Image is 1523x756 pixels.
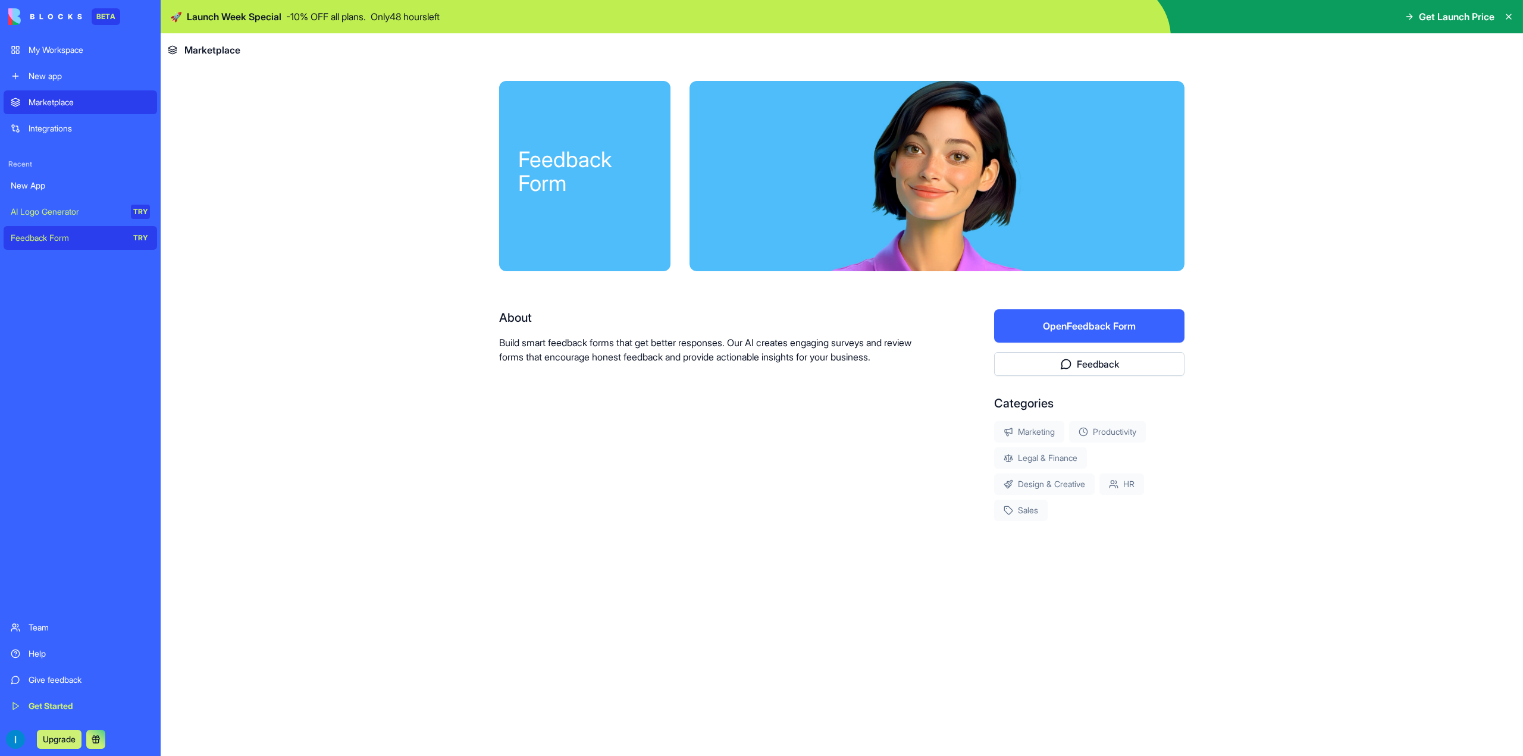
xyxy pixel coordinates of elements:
[371,10,440,24] p: Only 48 hours left
[8,8,82,25] img: logo
[4,38,157,62] a: My Workspace
[29,70,150,82] div: New app
[131,205,150,219] div: TRY
[184,43,240,57] span: Marketplace
[4,694,157,718] a: Get Started
[994,473,1095,495] div: Design & Creative
[994,395,1184,412] div: Categories
[994,309,1184,343] button: OpenFeedback Form
[4,64,157,88] a: New app
[37,733,82,745] a: Upgrade
[6,730,25,749] img: ACg8ocKX1H1ETx1q3Fn9GVN6IWFIMG6pLKxXrbjenzKY4teM1WLJ4Q=s96-c
[8,8,120,25] a: BETA
[29,96,150,108] div: Marketplace
[499,335,918,364] p: Build smart feedback forms that get better responses. Our AI creates engaging surveys and review ...
[29,123,150,134] div: Integrations
[499,309,918,326] div: About
[29,674,150,686] div: Give feedback
[4,159,157,169] span: Recent
[4,226,157,250] a: Feedback FormTRY
[11,180,150,192] div: New App
[29,700,150,712] div: Get Started
[92,8,120,25] div: BETA
[994,447,1087,469] div: Legal & Finance
[37,730,82,749] button: Upgrade
[170,10,182,24] span: 🚀
[994,421,1064,443] div: Marketing
[11,206,123,218] div: AI Logo Generator
[4,200,157,224] a: AI Logo GeneratorTRY
[4,642,157,666] a: Help
[4,90,157,114] a: Marketplace
[4,668,157,692] a: Give feedback
[11,232,123,244] div: Feedback Form
[1069,421,1146,443] div: Productivity
[518,148,651,195] div: Feedback Form
[29,648,150,660] div: Help
[29,622,150,633] div: Team
[4,117,157,140] a: Integrations
[994,320,1184,332] a: OpenFeedback Form
[29,44,150,56] div: My Workspace
[1099,473,1144,495] div: HR
[131,231,150,245] div: TRY
[994,500,1048,521] div: Sales
[994,352,1184,376] button: Feedback
[4,174,157,197] a: New App
[1419,10,1494,24] span: Get Launch Price
[286,10,366,24] p: - 10 % OFF all plans.
[187,10,281,24] span: Launch Week Special
[4,616,157,639] a: Team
